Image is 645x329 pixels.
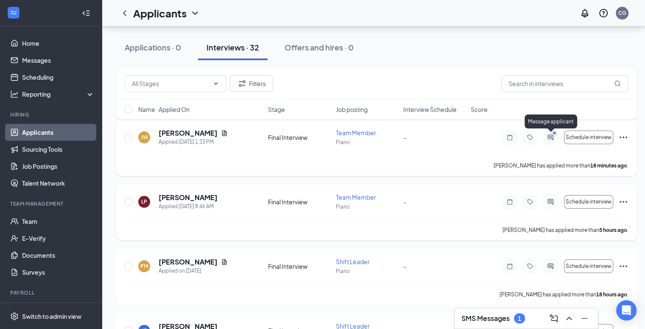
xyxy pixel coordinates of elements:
[132,79,209,88] input: All Stages
[268,262,330,270] div: Final Interview
[505,263,515,270] svg: Note
[618,197,628,207] svg: Ellipses
[566,134,611,140] span: Schedule interview
[616,300,637,321] div: Open Intercom Messenger
[82,9,90,17] svg: Collapse
[141,198,147,205] div: LP
[10,200,93,207] div: Team Management
[22,247,95,264] a: Documents
[221,130,228,137] svg: Document
[190,8,200,18] svg: ChevronDown
[22,302,95,319] a: Payroll
[403,134,406,141] span: -
[22,90,95,98] div: Reporting
[159,193,218,202] h5: [PERSON_NAME]
[285,42,354,53] div: Offers and hires · 0
[221,259,228,265] svg: Document
[22,230,95,247] a: E-Verify
[525,134,535,141] svg: Tag
[598,8,609,18] svg: QuestionInfo
[566,263,611,269] span: Schedule interview
[22,213,95,230] a: Team
[547,312,561,325] button: ComposeMessage
[125,42,181,53] div: Applications · 0
[336,268,398,275] p: Plano
[471,105,488,114] span: Score
[138,105,190,114] span: Name · Applied On
[403,105,457,114] span: Interview Schedule
[505,134,515,141] svg: Note
[403,198,406,206] span: -
[336,129,376,137] span: Team Member
[10,111,93,118] div: Hiring
[564,313,574,323] svg: ChevronUp
[159,138,228,146] div: Applied [DATE] 1:33 PM
[564,131,613,144] button: Schedule interview
[336,258,370,265] span: Shift Leader
[564,259,613,273] button: Schedule interview
[403,262,406,270] span: -
[545,134,556,141] svg: ActiveChat
[590,162,627,169] b: 18 minutes ago
[22,52,95,69] a: Messages
[22,312,81,321] div: Switch to admin view
[501,75,628,92] input: Search in interviews
[230,75,273,92] button: Filter Filters
[503,226,628,234] p: [PERSON_NAME] has applied more than .
[525,114,577,128] div: Message applicant
[564,195,613,209] button: Schedule interview
[618,9,626,17] div: CG
[140,262,148,270] div: PM
[562,312,576,325] button: ChevronUp
[549,313,559,323] svg: ComposeMessage
[461,314,510,323] h3: SMS Messages
[207,42,259,53] div: Interviews · 32
[237,78,247,89] svg: Filter
[268,133,330,142] div: Final Interview
[212,80,219,87] svg: ChevronDown
[10,289,93,296] div: Payroll
[9,8,18,17] svg: WorkstreamLogo
[159,128,218,138] h5: [PERSON_NAME]
[268,198,330,206] div: Final Interview
[22,264,95,281] a: Surveys
[518,315,521,322] div: 1
[22,175,95,192] a: Talent Network
[268,105,285,114] span: Stage
[22,69,95,86] a: Scheduling
[120,8,130,18] svg: ChevronLeft
[141,134,148,141] div: JW
[580,8,590,18] svg: Notifications
[618,132,628,142] svg: Ellipses
[22,141,95,158] a: Sourcing Tools
[10,312,19,321] svg: Settings
[614,80,621,87] svg: MagnifyingGlass
[525,198,535,205] svg: Tag
[578,312,591,325] button: Minimize
[336,193,376,201] span: Team Member
[10,90,19,98] svg: Analysis
[133,6,187,20] h1: Applicants
[618,261,628,271] svg: Ellipses
[550,131,561,137] svg: PrimaryDot
[336,139,398,146] p: Plano
[525,263,535,270] svg: Tag
[494,162,628,169] p: [PERSON_NAME] has applied more than .
[159,202,218,211] div: Applied [DATE] 8:46 AM
[505,198,515,205] svg: Note
[22,124,95,141] a: Applicants
[336,105,368,114] span: Job posting
[336,203,398,210] p: Plano
[159,257,218,267] h5: [PERSON_NAME]
[22,35,95,52] a: Home
[159,267,228,275] div: Applied on [DATE]
[22,158,95,175] a: Job Postings
[545,263,556,270] svg: ActiveChat
[599,227,627,233] b: 5 hours ago
[545,198,556,205] svg: ActiveChat
[579,313,589,323] svg: Minimize
[500,291,628,298] p: [PERSON_NAME] has applied more than .
[566,199,611,205] span: Schedule interview
[596,291,627,298] b: 18 hours ago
